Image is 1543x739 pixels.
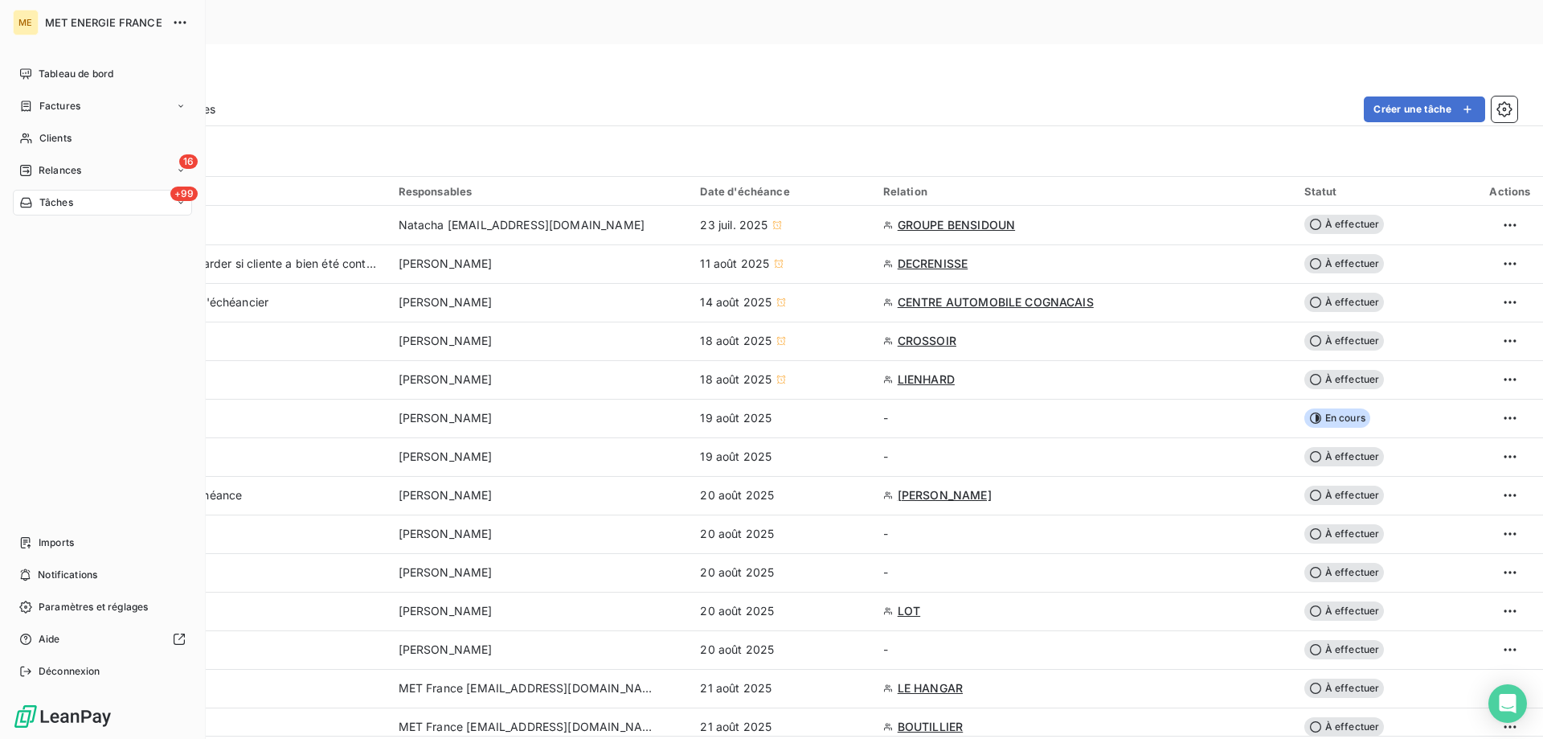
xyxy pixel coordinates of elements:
a: Tableau de bord [13,61,192,87]
span: À effectuer [1304,640,1385,659]
span: 20 août 2025 [700,642,774,658]
span: À effectuer [1304,254,1385,273]
span: BOUTILLIER [898,719,964,735]
a: Aide [13,626,192,652]
span: À effectuer [1304,331,1385,351]
span: +99 [170,187,198,201]
span: En cours [1304,409,1370,428]
span: [PERSON_NAME] [399,449,493,465]
span: 19 août 2025 [700,410,771,426]
span: 11 août 2025 [700,256,769,272]
span: [PERSON_NAME] [399,487,493,503]
span: Tableau de bord [39,67,113,81]
span: À effectuer [1304,215,1385,234]
div: Date d'échéance [700,185,863,198]
span: 14 août 2025 [700,294,771,310]
span: Imports [39,536,74,550]
span: Tâches [39,195,73,210]
div: Open Intercom Messenger [1488,684,1527,723]
span: 19 août 2025 [700,449,771,465]
span: Paramètres et réglages [39,600,148,614]
span: 20 août 2025 [700,526,774,542]
span: [PERSON_NAME] [399,410,493,426]
button: Créer une tâche [1364,96,1485,122]
span: À effectuer [1304,524,1385,544]
span: 23 juil. 2025 [700,217,767,233]
a: Clients [13,125,192,151]
div: Actions [1487,185,1533,198]
span: LIENHARD [898,372,955,388]
span: 20 août 2025 [700,487,774,503]
span: À effectuer [1304,370,1385,389]
span: MET France [EMAIL_ADDRESS][DOMAIN_NAME] [399,719,656,735]
span: DECRENISSE [898,256,968,272]
span: 20 août 2025 [700,565,774,581]
span: LOT [898,603,920,619]
span: [PERSON_NAME] [399,642,493,658]
span: 21 août 2025 [700,719,771,735]
span: CENTRE AUTOMOBILE COGNACAIS [898,294,1094,310]
span: 21 août 2025 [700,680,771,696]
a: Imports [13,530,192,556]
a: +99Tâches [13,190,192,216]
span: 16 [179,154,198,169]
span: À effectuer [1304,293,1385,312]
span: Notifications [38,568,97,582]
div: Relation [883,185,1285,198]
div: Tâche [77,184,379,199]
span: 20 août 2025 [700,603,774,619]
span: [PERSON_NAME] [399,603,493,619]
td: - [874,553,1295,592]
span: GROUPE BENSIDOUN [898,217,1015,233]
a: Factures [13,93,192,119]
span: Relances [39,163,81,178]
span: [PERSON_NAME] [399,333,493,349]
span: [PERSON_NAME] [399,294,493,310]
span: 18 août 2025 [700,333,771,349]
span: Clients [39,131,72,146]
span: Déconnexion [39,664,100,679]
span: MET France [EMAIL_ADDRESS][DOMAIN_NAME] [399,680,656,696]
span: À effectuer [1304,601,1385,621]
span: Aide [39,632,60,647]
a: 16Relances [13,158,192,183]
span: Natacha [EMAIL_ADDRESS][DOMAIN_NAME] [399,217,645,233]
td: - [874,630,1295,669]
span: LE HANGAR [898,680,963,696]
span: CROSSOIR [898,333,956,349]
td: - [874,399,1295,437]
span: 18 août 2025 [700,372,771,388]
img: Logo LeanPay [13,704,113,729]
span: [PERSON_NAME] [399,526,493,542]
div: Responsables [399,185,681,198]
td: - [874,515,1295,553]
span: À effectuer [1304,447,1385,466]
span: À effectuer [1304,717,1385,737]
div: Statut [1304,185,1467,198]
span: [PERSON_NAME] [898,487,992,503]
span: [PERSON_NAME] [399,256,493,272]
a: Paramètres et réglages [13,594,192,620]
span: Factures [39,99,80,113]
span: [PERSON_NAME] [399,372,493,388]
td: - [874,437,1295,476]
span: À effectuer [1304,679,1385,698]
span: À effectuer [1304,563,1385,582]
span: À effectuer [1304,486,1385,505]
span: [PERSON_NAME] / Regarder si cliente a bien été contactée [77,257,396,270]
span: [PERSON_NAME] [399,565,493,581]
